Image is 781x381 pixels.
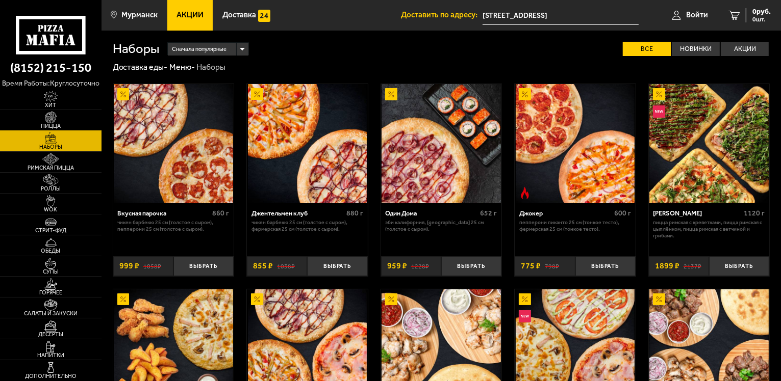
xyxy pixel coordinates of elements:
[709,256,769,276] button: Выбрать
[119,262,139,270] span: 999 ₽
[177,11,204,19] span: Акции
[649,84,770,203] a: АкционныйНовинкаМама Миа
[519,88,531,100] img: Акционный
[385,88,397,100] img: Акционный
[752,16,771,22] span: 0 шт.
[721,42,769,57] label: Акции
[346,209,363,217] span: 880 г
[381,84,502,203] a: АкционныйОдин Дома
[519,187,531,199] img: Острое блюдо
[411,262,429,270] s: 1228 ₽
[251,220,363,233] p: Чикен Барбекю 25 см (толстое с сыром), Фермерская 25 см (толстое с сыром).
[519,293,531,306] img: Акционный
[653,293,665,306] img: Акционный
[121,11,158,19] span: Мурманск
[196,62,225,73] div: Наборы
[251,293,263,306] img: Акционный
[173,256,234,276] button: Выбрать
[248,84,367,203] img: Джентельмен клуб
[385,220,497,233] p: Эби Калифорния, [GEOGRAPHIC_DATA] 25 см (толстое с сыром).
[672,42,720,57] label: Новинки
[247,84,368,203] a: АкционныйДжентельмен клуб
[172,42,226,57] span: Сначала популярные
[387,262,407,270] span: 959 ₽
[483,6,639,25] span: улица Шмидта, 37, подъезд 1
[521,262,541,270] span: 775 ₽
[385,293,397,306] img: Акционный
[483,6,639,25] input: Ваш адрес доставки
[114,84,233,203] img: Вкусная парочка
[519,209,612,217] div: Джокер
[441,256,501,276] button: Выбрать
[307,256,367,276] button: Выбрать
[519,220,631,233] p: Пепперони Пиканто 25 см (тонкое тесто), Фермерская 25 см (тонкое тесто).
[575,256,636,276] button: Выбрать
[653,88,665,100] img: Акционный
[686,11,708,19] span: Войти
[117,88,130,100] img: Акционный
[655,262,679,270] span: 1899 ₽
[212,209,229,217] span: 860 г
[251,88,263,100] img: Акционный
[117,293,130,306] img: Акционный
[649,84,769,203] img: Мама Миа
[113,62,168,72] a: Доставка еды-
[143,262,161,270] s: 1058 ₽
[623,42,671,57] label: Все
[253,262,273,270] span: 855 ₽
[251,209,344,217] div: Джентельмен клуб
[222,11,256,19] span: Доставка
[516,84,635,203] img: Джокер
[258,10,270,22] img: 15daf4d41897b9f0e9f617042186c801.svg
[382,84,501,203] img: Один Дома
[515,84,636,203] a: АкционныйОстрое блюдоДжокер
[519,310,531,322] img: Новинка
[752,8,771,15] span: 0 руб.
[653,220,765,239] p: Пицца Римская с креветками, Пицца Римская с цыплёнком, Пицца Римская с ветчиной и грибами.
[614,209,631,217] span: 600 г
[113,84,234,203] a: АкционныйВкусная парочка
[117,209,210,217] div: Вкусная парочка
[385,209,477,217] div: Один Дома
[481,209,497,217] span: 652 г
[401,11,483,19] span: Доставить по адресу:
[744,209,765,217] span: 1120 г
[653,105,665,118] img: Новинка
[169,62,195,72] a: Меню-
[653,209,741,217] div: [PERSON_NAME]
[684,262,701,270] s: 2137 ₽
[117,220,229,233] p: Чикен Барбекю 25 см (толстое с сыром), Пепперони 25 см (толстое с сыром).
[113,42,160,56] h1: Наборы
[545,262,559,270] s: 798 ₽
[277,262,295,270] s: 1038 ₽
